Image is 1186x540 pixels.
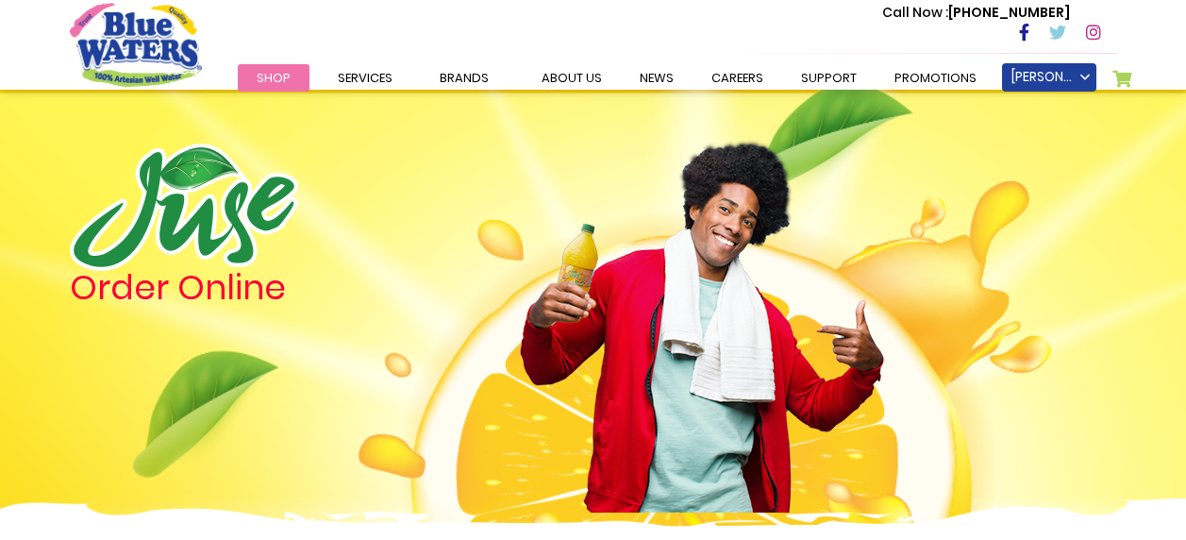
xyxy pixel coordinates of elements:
span: Shop [257,69,291,87]
a: [PERSON_NAME] [1002,63,1096,92]
a: careers [693,64,782,92]
a: store logo [70,3,202,86]
a: support [782,64,876,92]
span: Brands [440,69,489,87]
h4: Order Online [70,271,490,305]
img: logo [70,143,298,271]
a: News [621,64,693,92]
p: [PHONE_NUMBER] [882,3,1070,23]
a: Promotions [876,64,995,92]
img: man.png [518,109,886,513]
a: Services [319,64,411,92]
a: Brands [421,64,508,92]
span: Call Now : [882,3,948,22]
span: Services [338,69,393,87]
a: about us [523,64,621,92]
a: Shop [238,64,309,92]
